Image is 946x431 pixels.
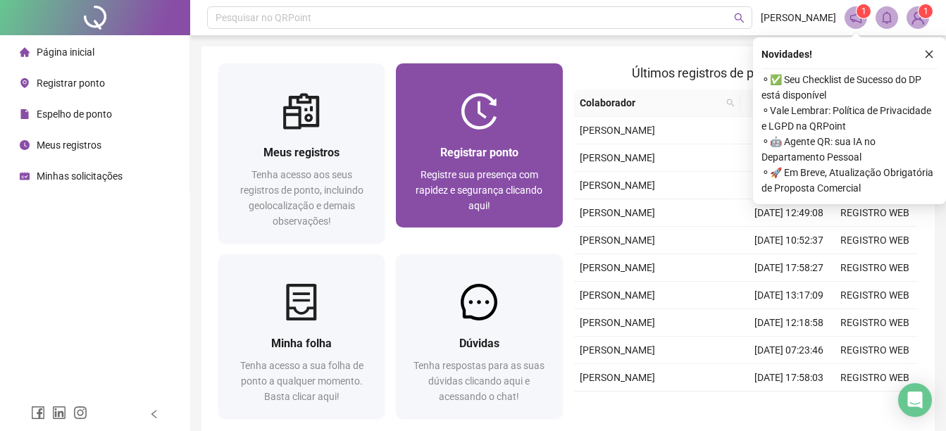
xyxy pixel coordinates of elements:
sup: Atualize o seu contato no menu Meus Dados [919,4,933,18]
span: [PERSON_NAME] [580,235,655,246]
span: Registrar ponto [440,146,518,159]
a: Meus registrosTenha acesso aos seus registros de ponto, incluindo geolocalização e demais observa... [218,63,385,243]
span: bell [880,11,893,24]
span: schedule [20,171,30,181]
span: [PERSON_NAME] [580,317,655,328]
td: [DATE] 17:58:27 [746,254,832,282]
td: [DATE] 07:23:46 [746,337,832,364]
span: [PERSON_NAME] [761,10,836,25]
span: ⚬ ✅ Seu Checklist de Sucesso do DP está disponível [761,72,938,103]
span: Espelho de ponto [37,108,112,120]
span: Novidades ! [761,46,812,62]
span: home [20,47,30,57]
span: Registre sua presença com rapidez e segurança clicando aqui! [416,169,542,211]
span: Meus registros [263,146,340,159]
span: Página inicial [37,46,94,58]
span: 1 [861,6,866,16]
sup: 1 [857,4,871,18]
span: file [20,109,30,119]
span: Tenha acesso a sua folha de ponto a qualquer momento. Basta clicar aqui! [240,360,363,402]
span: ⚬ Vale Lembrar: Política de Privacidade e LGPD na QRPoint [761,103,938,134]
td: [DATE] 13:17:09 [746,282,832,309]
span: Tenha acesso aos seus registros de ponto, incluindo geolocalização e demais observações! [240,169,363,227]
td: REGISTRO WEB [832,337,918,364]
span: 1 [923,6,928,16]
span: left [149,409,159,419]
td: REGISTRO WEB [832,282,918,309]
span: Registrar ponto [37,77,105,89]
td: REGISTRO WEB [832,227,918,254]
span: Data/Hora [746,95,807,111]
span: environment [20,78,30,88]
span: Tenha respostas para as suas dúvidas clicando aqui e acessando o chat! [413,360,544,402]
img: 85924 [907,7,928,28]
span: linkedin [52,406,66,420]
span: Colaborador [580,95,721,111]
a: Registrar pontoRegistre sua presença com rapidez e segurança clicando aqui! [396,63,562,227]
td: REGISTRO WEB [832,254,918,282]
span: [PERSON_NAME] [580,262,655,273]
span: instagram [73,406,87,420]
td: [DATE] 07:22:23 [746,117,832,144]
td: [DATE] 12:49:08 [746,199,832,227]
td: REGISTRO WEB [832,199,918,227]
td: [DATE] 13:40:52 [746,172,832,199]
span: [PERSON_NAME] [580,152,655,163]
td: REGISTRO WEB [832,309,918,337]
span: Minhas solicitações [37,170,123,182]
span: close [924,49,934,59]
span: clock-circle [20,140,30,150]
td: REGISTRO WEB [832,392,918,419]
span: [PERSON_NAME] [580,125,655,136]
span: notification [849,11,862,24]
td: [DATE] 17:00:45 [746,144,832,172]
td: [DATE] 10:52:37 [746,227,832,254]
span: [PERSON_NAME] [580,372,655,383]
a: DúvidasTenha respostas para as suas dúvidas clicando aqui e acessando o chat! [396,254,562,418]
span: Minha folha [271,337,332,350]
span: Dúvidas [459,337,499,350]
td: REGISTRO WEB [832,364,918,392]
span: facebook [31,406,45,420]
span: [PERSON_NAME] [580,344,655,356]
span: [PERSON_NAME] [580,180,655,191]
span: ⚬ 🚀 Em Breve, Atualização Obrigatória de Proposta Comercial [761,165,938,196]
span: ⚬ 🤖 Agente QR: sua IA no Departamento Pessoal [761,134,938,165]
a: Minha folhaTenha acesso a sua folha de ponto a qualquer momento. Basta clicar aqui! [218,254,385,418]
div: Open Intercom Messenger [898,383,932,417]
span: search [726,99,735,107]
td: [DATE] 17:58:03 [746,364,832,392]
span: [PERSON_NAME] [580,207,655,218]
span: Meus registros [37,139,101,151]
span: Últimos registros de ponto sincronizados [632,65,859,80]
span: [PERSON_NAME] [580,289,655,301]
th: Data/Hora [740,89,823,117]
td: [DATE] 13:00:55 [746,392,832,419]
span: search [723,92,737,113]
span: search [734,13,745,23]
td: [DATE] 12:18:58 [746,309,832,337]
